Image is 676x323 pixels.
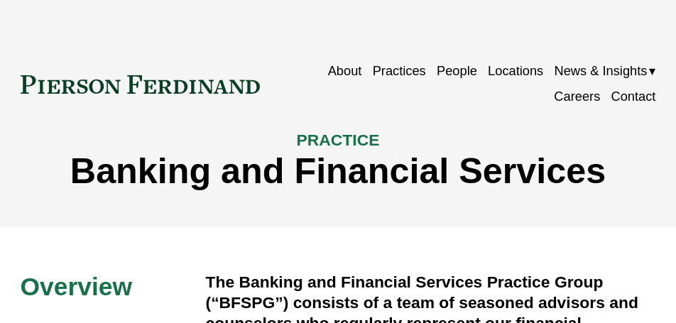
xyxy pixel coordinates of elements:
[21,150,656,192] h1: Banking and Financial Services
[554,84,600,111] a: Careers
[373,58,426,84] a: Practices
[328,58,362,84] a: About
[488,58,543,84] a: Locations
[437,58,477,84] a: People
[297,131,380,149] span: PRACTICE
[554,60,647,83] span: News & Insights
[611,84,656,111] a: Contact
[554,58,655,84] a: folder dropdown
[21,273,132,301] span: Overview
